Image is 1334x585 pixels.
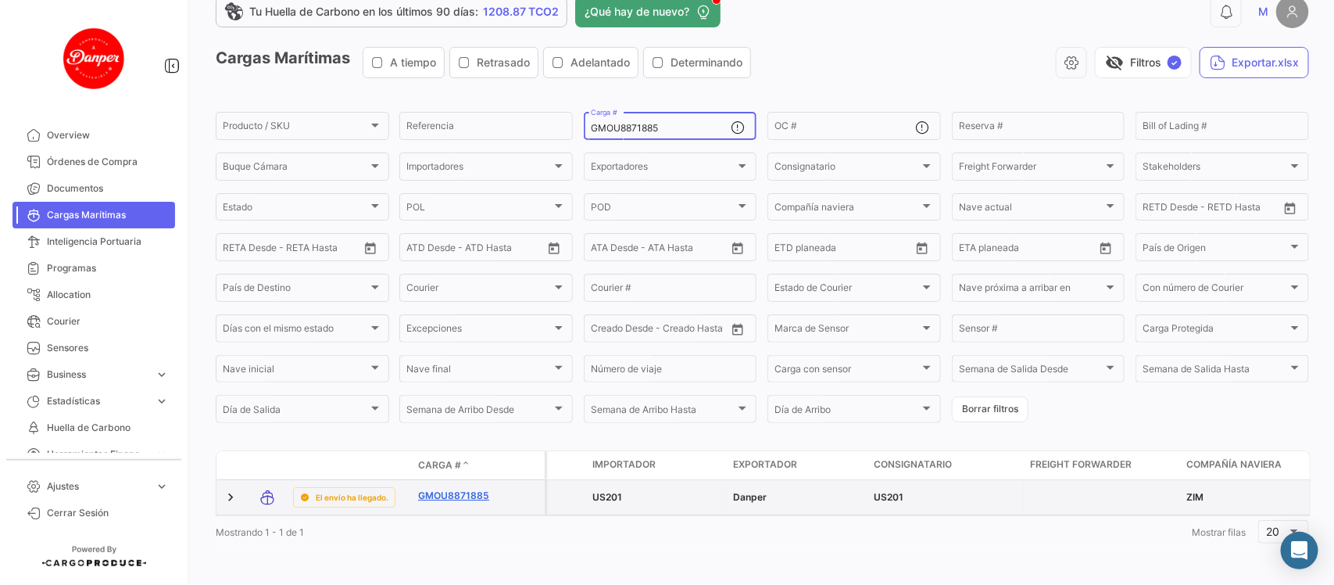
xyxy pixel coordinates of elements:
[13,282,175,308] a: Allocation
[570,55,630,70] span: Adelantado
[959,204,1104,215] span: Nave actual
[1182,204,1246,215] input: Hasta
[223,123,368,134] span: Producto / SKU
[733,491,767,503] span: Danper
[1105,53,1124,72] span: visibility_off
[591,244,638,255] input: ATA Desde
[1143,244,1288,255] span: País de Origen
[592,458,656,472] span: Importador
[1094,236,1118,260] button: Open calendar
[662,325,727,336] input: Creado Hasta
[406,163,552,174] span: Importadores
[223,204,368,215] span: Estado
[774,407,920,418] span: Día de Arribo
[47,314,169,328] span: Courier
[406,285,552,296] span: Courier
[644,48,750,77] button: Determinando
[248,459,287,472] datatable-header-cell: Modo de Transporte
[223,490,238,505] a: Expand/Collapse Row
[774,163,920,174] span: Consignatario
[406,407,552,418] span: Semana de Arribo Desde
[13,228,175,255] a: Inteligencia Portuaria
[1143,366,1288,377] span: Semana de Salida Hasta
[223,285,368,296] span: País de Destino
[155,394,169,408] span: expand_more
[47,155,169,169] span: Órdenes de Compra
[249,4,478,20] span: Tu Huella de Carbono en los últimos 90 días:
[959,163,1104,174] span: Freight Forwarder
[959,285,1104,296] span: Nave próxima a arribar en
[726,236,749,260] button: Open calendar
[418,458,461,472] span: Carga #
[287,459,412,472] datatable-header-cell: Estado de Envio
[47,288,169,302] span: Allocation
[47,447,148,461] span: Herramientas Financieras
[13,175,175,202] a: Documentos
[406,204,552,215] span: POL
[506,459,545,472] datatable-header-cell: Póliza
[13,122,175,149] a: Overview
[998,244,1063,255] input: Hasta
[1186,491,1203,503] span: ZIM
[874,458,952,472] span: Consignatario
[774,325,920,336] span: Marca de Sensor
[262,244,327,255] input: Hasta
[1267,525,1280,538] span: 20
[216,47,756,78] h3: Cargas Marítimas
[774,285,920,296] span: Estado de Courier
[726,318,749,341] button: Open calendar
[216,526,304,538] span: Mostrando 1 - 1 de 1
[450,48,538,77] button: Retrasado
[406,366,552,377] span: Nave final
[959,244,987,255] input: Desde
[874,491,903,503] span: US201
[591,163,736,174] span: Exportadores
[586,451,727,479] datatable-header-cell: Importador
[774,204,920,215] span: Compañía naviera
[418,489,499,503] a: GMOU8871885
[406,244,456,255] input: ATD Desde
[47,506,169,520] span: Cerrar Sesión
[223,407,368,418] span: Día de Salida
[727,451,867,479] datatable-header-cell: Exportador
[13,335,175,361] a: Sensores
[47,181,169,196] span: Documentos
[47,394,148,408] span: Estadísticas
[585,4,689,20] span: ¿Qué hay de nuevo?
[406,325,552,336] span: Excepciones
[1186,458,1282,472] span: Compañía naviera
[952,397,1028,422] button: Borrar filtros
[47,368,148,382] span: Business
[1168,56,1182,70] span: ✓
[223,163,368,174] span: Buque Cámara
[1024,451,1180,479] datatable-header-cell: Freight Forwarder
[363,48,444,77] button: A tiempo
[1143,285,1288,296] span: Con número de Courier
[359,236,382,260] button: Open calendar
[47,421,169,435] span: Huella de Carbono
[155,447,169,461] span: expand_more
[390,55,436,70] span: A tiempo
[13,255,175,282] a: Programas
[1281,532,1318,569] div: Abrir Intercom Messenger
[1180,451,1321,479] datatable-header-cell: Compañía naviera
[544,48,638,77] button: Adelantado
[591,407,736,418] span: Semana de Arribo Hasta
[47,128,169,142] span: Overview
[1192,526,1246,538] span: Mostrar filas
[959,366,1104,377] span: Semana de Salida Desde
[13,202,175,228] a: Cargas Marítimas
[1030,458,1132,472] span: Freight Forwarder
[1279,196,1302,220] button: Open calendar
[47,341,169,355] span: Sensores
[1143,163,1288,174] span: Stakeholders
[47,261,169,275] span: Programas
[671,55,742,70] span: Determinando
[867,451,1024,479] datatable-header-cell: Consignatario
[55,19,133,97] img: danper-logo.png
[814,244,878,255] input: Hasta
[542,236,566,260] button: Open calendar
[591,204,736,215] span: POD
[1200,47,1309,78] button: Exportar.xlsx
[467,244,531,255] input: ATD Hasta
